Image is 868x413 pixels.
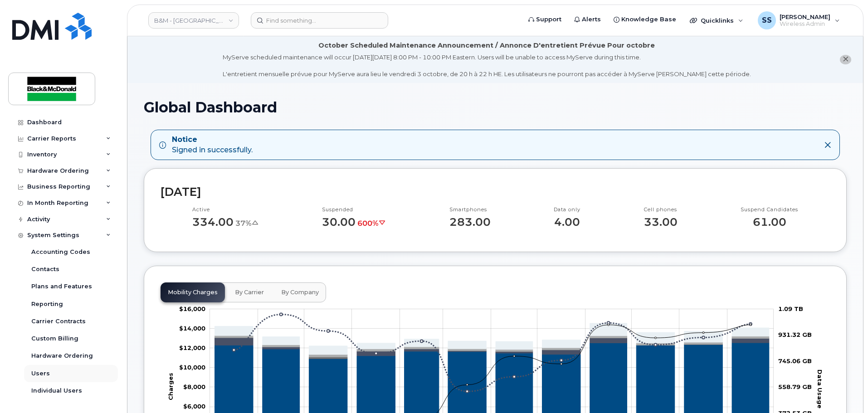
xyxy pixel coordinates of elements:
tspan: $14,000 [179,325,205,332]
tspan: $6,000 [183,403,205,410]
p: Smartphones [449,206,491,214]
p: Active [192,206,259,214]
tspan: $16,000 [179,305,205,312]
tspan: 1.09 TB [778,305,803,312]
tspan: $8,000 [183,383,205,390]
p: 61.00 [741,216,798,228]
button: close notification [840,55,851,64]
tspan: $10,000 [179,364,205,371]
p: 4.00 [554,216,580,228]
p: Data only [554,206,580,214]
h1: Global Dashboard [144,99,847,115]
p: Suspended [322,206,386,214]
strong: Notice [172,135,253,145]
span: 37% [235,219,259,228]
p: 30.00 [322,216,386,228]
tspan: Charges [167,373,174,400]
tspan: 745.06 GB [778,357,812,364]
p: 283.00 [449,216,491,228]
tspan: 558.79 GB [778,383,812,390]
h2: [DATE] [161,185,830,199]
tspan: $12,000 [179,344,205,351]
p: Cell phones [644,206,678,214]
span: By Carrier [235,289,264,296]
tspan: Data Usage [816,369,824,408]
div: October Scheduled Maintenance Announcement / Annonce D'entretient Prévue Pour octobre [318,41,655,50]
p: Suspend Candidates [741,206,798,214]
span: By Company [281,289,319,296]
div: MyServe scheduled maintenance will occur [DATE][DATE] 8:00 PM - 10:00 PM Eastern. Users will be u... [223,53,751,78]
p: 33.00 [644,216,678,228]
tspan: 931.32 GB [778,331,812,338]
p: 334.00 [192,216,259,228]
div: Signed in successfully. [172,135,253,155]
span: 600% [357,219,386,228]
